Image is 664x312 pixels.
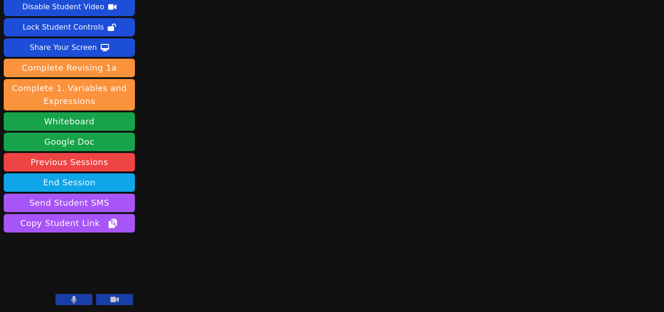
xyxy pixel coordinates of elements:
button: Complete 1. Variables and Expressions [4,79,135,110]
a: Google Doc [4,133,135,151]
button: Copy Student Link [4,214,135,232]
div: Lock Student Controls [23,20,104,35]
button: Share Your Screen [4,38,135,57]
div: Share Your Screen [30,40,97,55]
button: Lock Student Controls [4,18,135,37]
a: Previous Sessions [4,153,135,171]
span: Copy Student Link [20,217,118,230]
button: Send Student SMS [4,194,135,212]
button: Whiteboard [4,112,135,131]
button: Complete Revising 1a [4,59,135,77]
button: End Session [4,173,135,192]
